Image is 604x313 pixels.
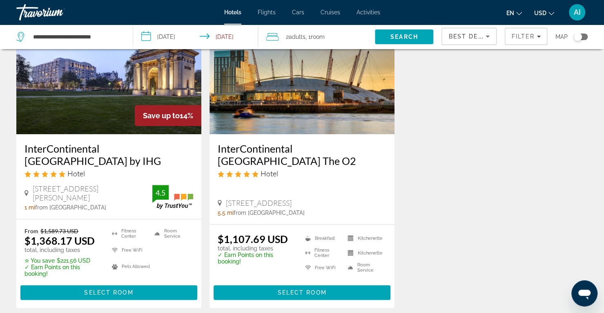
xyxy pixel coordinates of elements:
span: Save up to [143,111,180,120]
span: from [GEOGRAPHIC_DATA] [234,209,305,216]
span: AI [574,8,581,16]
a: Cruises [321,9,340,16]
span: Hotel [67,169,85,178]
a: Select Room [20,287,197,296]
mat-select: Sort by [448,32,490,41]
button: Select check in and out date [133,25,258,49]
li: Kitchenette [343,233,386,243]
a: Hotels [224,9,241,16]
button: Select Room [20,285,197,300]
div: 5 star Hotel [218,169,386,178]
button: Travelers: 2 adults, 0 children [258,25,375,49]
div: 4.5 [152,188,169,198]
li: Kitchenette [343,248,386,258]
span: from [GEOGRAPHIC_DATA] [35,204,106,211]
ins: $1,368.17 USD [25,234,95,247]
span: Select Room [84,289,133,296]
p: total, including taxes [25,247,102,253]
span: Search [390,34,418,40]
button: Change currency [534,7,554,19]
a: InterContinental [GEOGRAPHIC_DATA] by IHG [25,142,193,167]
li: Free WiFi [301,262,344,273]
li: Fitness Center [301,248,344,258]
li: Room Service [343,262,386,273]
img: TrustYou guest rating badge [152,185,193,209]
a: Cars [292,9,304,16]
li: Room Service [150,227,193,240]
span: 1 mi [25,204,35,211]
button: Select Room [214,285,390,300]
del: $1,589.73 USD [40,227,78,234]
p: $221.56 USD [25,257,102,264]
button: Change language [506,7,522,19]
span: Select Room [277,289,326,296]
span: [STREET_ADDRESS][PERSON_NAME] [33,184,152,202]
span: ✮ You save [25,257,55,264]
span: Best Deals [448,33,491,40]
p: ✓ Earn Points on this booking! [218,252,295,265]
span: , 1 [305,31,325,43]
div: 5 star Hotel [25,169,193,178]
span: Map [555,31,568,43]
ins: $1,107.69 USD [218,233,288,245]
span: 5.5 mi [218,209,234,216]
span: From [25,227,38,234]
button: User Menu [566,4,588,21]
span: [STREET_ADDRESS] [226,198,292,207]
input: Search hotel destination [32,31,120,43]
p: ✓ Earn Points on this booking! [25,264,102,277]
img: InterContinental London Park Lane by IHG [16,3,201,134]
a: Flights [258,9,276,16]
img: InterContinental London The O2 [210,3,394,134]
a: InterContinental [GEOGRAPHIC_DATA] The O2 [218,142,386,167]
span: Room [311,34,325,40]
a: Activities [357,9,380,16]
span: Hotel [261,169,278,178]
button: Filters [505,28,547,45]
div: 14% [135,105,201,126]
li: Pets Allowed [108,261,151,273]
p: total, including taxes [218,245,295,252]
li: Fitness Center [108,227,151,240]
span: Adults [289,34,305,40]
span: USD [534,10,546,16]
span: Filter [511,33,535,40]
iframe: Button to launch messaging window [571,280,597,306]
span: 2 [286,31,305,43]
a: Select Room [214,287,390,296]
li: Breakfast [301,233,344,243]
button: Toggle map [568,33,588,41]
li: Free WiFi [108,244,151,256]
span: en [506,10,514,16]
a: Travorium [16,2,98,23]
button: Search [375,29,433,44]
